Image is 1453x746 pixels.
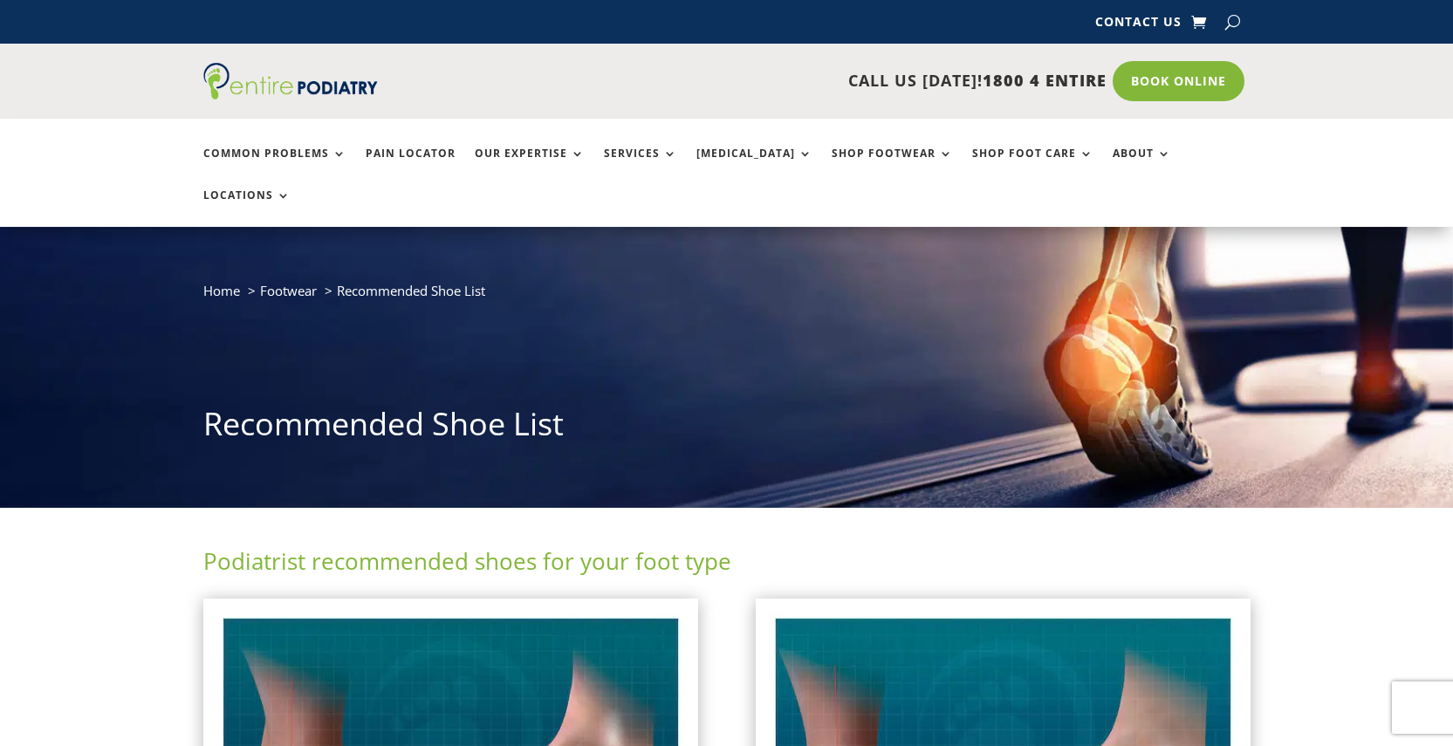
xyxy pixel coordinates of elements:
[260,282,317,299] a: Footwear
[203,63,378,99] img: logo (1)
[366,147,456,185] a: Pain Locator
[203,282,240,299] a: Home
[203,86,378,103] a: Entire Podiatry
[203,545,1251,585] h2: Podiatrist recommended shoes for your foot type
[1113,147,1171,185] a: About
[203,147,346,185] a: Common Problems
[696,147,812,185] a: [MEDICAL_DATA]
[1095,16,1182,35] a: Contact Us
[1113,61,1244,101] a: Book Online
[203,189,291,227] a: Locations
[203,279,1251,315] nav: breadcrumb
[832,147,953,185] a: Shop Footwear
[972,147,1093,185] a: Shop Foot Care
[445,70,1107,92] p: CALL US [DATE]!
[475,147,585,185] a: Our Expertise
[983,70,1107,91] span: 1800 4 ENTIRE
[203,402,1251,455] h1: Recommended Shoe List
[604,147,677,185] a: Services
[337,282,485,299] span: Recommended Shoe List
